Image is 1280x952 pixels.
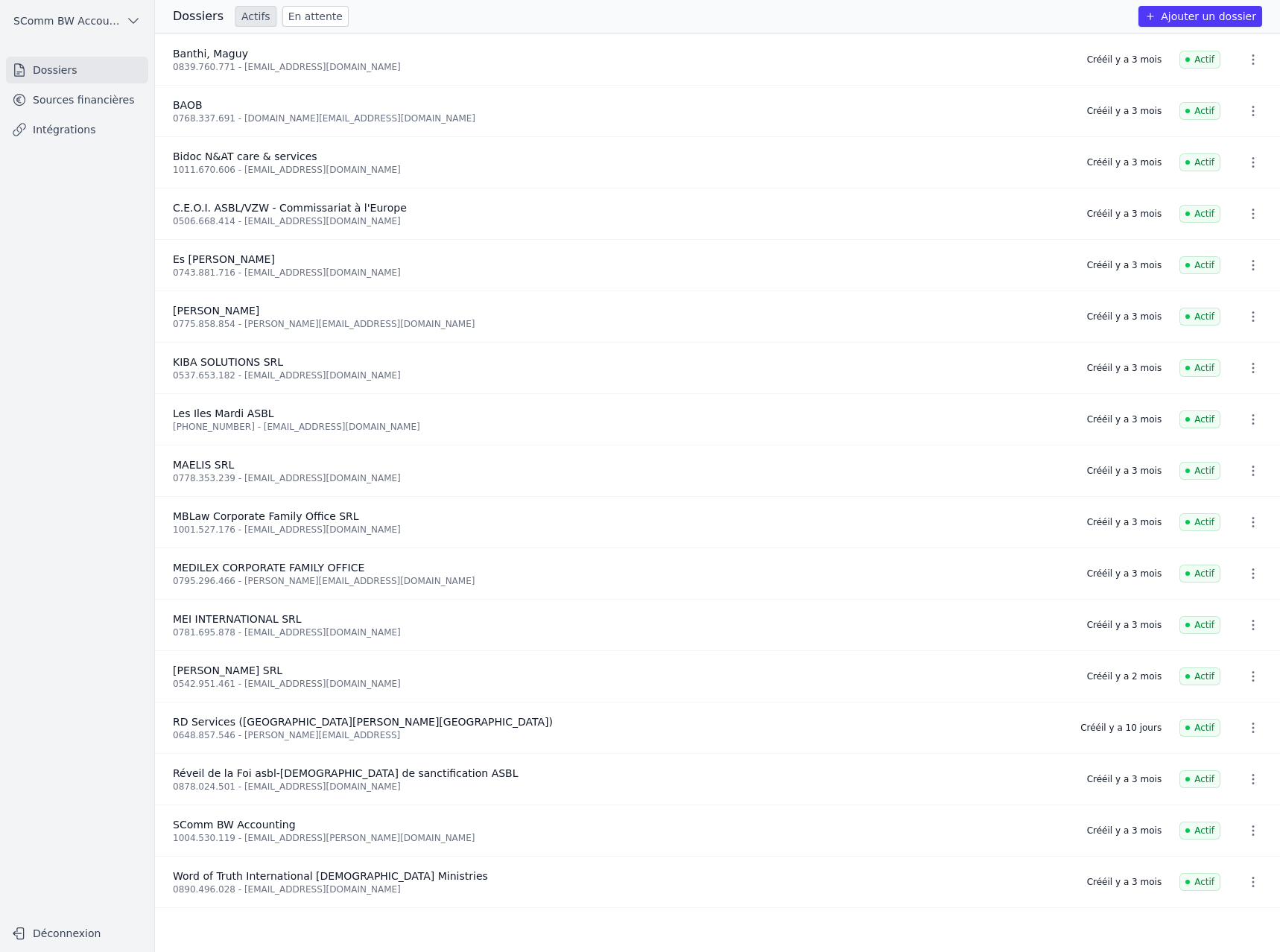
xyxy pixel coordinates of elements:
span: Word of Truth International [DEMOGRAPHIC_DATA] Ministries [173,870,488,882]
h3: Dossiers [173,7,224,25]
span: [PERSON_NAME] [173,305,259,317]
span: Actif [1179,873,1220,891]
a: En attente [282,6,349,27]
span: Actif [1179,770,1220,788]
span: Actif [1179,205,1220,223]
span: C.E.O.I. ASBL/VZW - Commissariat à l'Europe [173,202,407,214]
div: Créé il y a 3 mois [1087,311,1162,323]
span: Banthi, Maguy [173,48,248,60]
div: 0775.858.854 - [PERSON_NAME][EMAIL_ADDRESS][DOMAIN_NAME] [173,318,1069,330]
span: Actif [1179,153,1220,171]
span: Actif [1179,462,1220,480]
div: 0778.353.239 - [EMAIL_ADDRESS][DOMAIN_NAME] [173,472,1069,484]
div: 0537.653.182 - [EMAIL_ADDRESS][DOMAIN_NAME] [173,369,1069,381]
span: Actif [1179,822,1220,840]
span: KIBA SOLUTIONS SRL [173,356,283,368]
button: Ajouter un dossier [1138,6,1262,27]
span: Actif [1179,616,1220,634]
a: Intégrations [6,116,148,143]
div: 0795.296.466 - [PERSON_NAME][EMAIL_ADDRESS][DOMAIN_NAME] [173,575,1069,587]
div: Créé il y a 3 mois [1087,156,1162,168]
span: Actif [1179,719,1220,737]
div: Créé il y a 10 jours [1080,722,1162,734]
span: Es [PERSON_NAME] [173,253,275,265]
span: MBLaw Corporate Family Office SRL [173,510,359,522]
div: Créé il y a 3 mois [1087,105,1162,117]
div: Créé il y a 3 mois [1087,413,1162,425]
div: [PHONE_NUMBER] - [EMAIL_ADDRESS][DOMAIN_NAME] [173,421,1069,433]
button: SComm BW Accounting [6,9,148,33]
span: Actif [1179,102,1220,120]
span: MEI INTERNATIONAL SRL [173,613,302,625]
div: 0743.881.716 - [EMAIL_ADDRESS][DOMAIN_NAME] [173,267,1069,279]
div: Créé il y a 3 mois [1087,516,1162,528]
div: 1011.670.606 - [EMAIL_ADDRESS][DOMAIN_NAME] [173,164,1069,176]
div: 0839.760.771 - [EMAIL_ADDRESS][DOMAIN_NAME] [173,61,1069,73]
span: Actif [1179,51,1220,69]
div: 0890.496.028 - [EMAIL_ADDRESS][DOMAIN_NAME] [173,883,1069,895]
div: 0648.857.546 - [PERSON_NAME][EMAIL_ADDRESS] [173,729,1062,741]
span: Actif [1179,256,1220,274]
span: Les Iles Mardi ASBL [173,407,274,419]
span: BAOB [173,99,203,111]
div: Créé il y a 3 mois [1087,465,1162,477]
div: 1004.530.119 - [EMAIL_ADDRESS][PERSON_NAME][DOMAIN_NAME] [173,832,1069,844]
span: [PERSON_NAME] SRL [173,664,282,676]
span: MEDILEX CORPORATE FAMILY OFFICE [173,562,364,574]
a: Dossiers [6,57,148,83]
span: Actif [1179,565,1220,583]
div: Créé il y a 3 mois [1087,825,1162,837]
div: Créé il y a 3 mois [1087,54,1162,66]
div: 0781.695.878 - [EMAIL_ADDRESS][DOMAIN_NAME] [173,626,1069,638]
div: 0542.951.461 - [EMAIL_ADDRESS][DOMAIN_NAME] [173,678,1069,690]
button: Déconnexion [6,921,148,945]
span: Actif [1179,410,1220,428]
span: Actif [1179,513,1220,531]
div: Créé il y a 3 mois [1087,876,1162,888]
div: Créé il y a 3 mois [1087,208,1162,220]
div: 0768.337.691 - [DOMAIN_NAME][EMAIL_ADDRESS][DOMAIN_NAME] [173,112,1069,124]
div: 1001.527.176 - [EMAIL_ADDRESS][DOMAIN_NAME] [173,524,1069,536]
div: Créé il y a 3 mois [1087,619,1162,631]
span: Bidoc N&AT care & services [173,150,317,162]
a: Actifs [235,6,276,27]
span: SComm BW Accounting [13,13,120,28]
span: Actif [1179,308,1220,326]
span: SComm BW Accounting [173,819,296,831]
div: Créé il y a 2 mois [1087,670,1162,682]
div: Créé il y a 3 mois [1087,773,1162,785]
div: Créé il y a 3 mois [1087,568,1162,580]
span: Actif [1179,359,1220,377]
span: MAELIS SRL [173,459,234,471]
div: 0506.668.414 - [EMAIL_ADDRESS][DOMAIN_NAME] [173,215,1069,227]
div: 0878.024.501 - [EMAIL_ADDRESS][DOMAIN_NAME] [173,781,1069,793]
span: RD Services ([GEOGRAPHIC_DATA][PERSON_NAME][GEOGRAPHIC_DATA]) [173,716,553,728]
div: Créé il y a 3 mois [1087,259,1162,271]
span: Réveil de la Foi asbl-[DEMOGRAPHIC_DATA] de sanctification ASBL [173,767,519,779]
div: Créé il y a 3 mois [1087,362,1162,374]
span: Actif [1179,667,1220,685]
a: Sources financières [6,86,148,113]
